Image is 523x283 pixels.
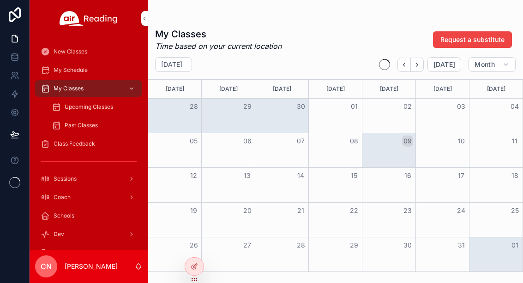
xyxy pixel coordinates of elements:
button: 01 [349,101,360,112]
button: 09 [402,136,413,147]
h2: [DATE] [161,60,182,69]
div: [DATE] [364,80,414,98]
span: Class Feedback [54,140,95,147]
div: [DATE] [257,80,307,98]
button: [DATE] [427,57,461,72]
button: 17 [456,170,467,181]
div: [DATE] [310,80,361,98]
button: 22 [349,205,360,216]
a: Class Feedback [35,136,142,152]
button: Next [411,58,424,72]
span: CN [41,261,52,272]
button: 29 [349,240,360,251]
a: My Schedule [35,62,142,78]
span: [DATE] [433,60,455,69]
button: 08 [349,136,360,147]
button: 04 [509,101,520,112]
button: 12 [188,170,199,181]
div: [DATE] [417,80,468,98]
button: 02 [402,101,413,112]
span: Dev [54,230,64,238]
span: New Classes [54,48,87,55]
button: 27 [242,240,253,251]
button: 11 [509,136,520,147]
span: Coach [54,194,71,201]
span: My Classes [54,85,84,92]
button: 25 [509,205,520,216]
div: [DATE] [471,80,521,98]
button: 31 [456,240,467,251]
button: 16 [402,170,413,181]
button: 28 [188,101,199,112]
a: Demo [35,244,142,261]
img: App logo [60,11,118,26]
button: 05 [188,136,199,147]
div: Month View [148,79,523,272]
span: Month [475,60,495,69]
button: 13 [242,170,253,181]
button: 14 [295,170,307,181]
button: Request a substitute [433,31,512,48]
a: Past Classes [46,117,142,134]
span: Request a substitute [440,35,505,44]
div: [DATE] [150,80,200,98]
button: 23 [402,205,413,216]
button: 21 [295,205,307,216]
button: Month [469,57,516,72]
span: Past Classes [65,122,98,129]
button: 20 [242,205,253,216]
button: 15 [349,170,360,181]
em: Time based on your current location [155,41,282,52]
button: 06 [242,136,253,147]
button: Back [397,58,411,72]
button: 28 [295,240,307,251]
button: 10 [456,136,467,147]
a: My Classes [35,80,142,97]
div: scrollable content [30,37,148,250]
a: Upcoming Classes [46,99,142,115]
button: 24 [456,205,467,216]
a: Sessions [35,171,142,187]
span: Demo [54,249,69,256]
div: [DATE] [203,80,253,98]
a: Dev [35,226,142,242]
button: 07 [295,136,307,147]
button: 18 [509,170,520,181]
button: 29 [242,101,253,112]
a: New Classes [35,43,142,60]
span: Schools [54,212,74,219]
span: Sessions [54,175,77,183]
button: 19 [188,205,199,216]
span: My Schedule [54,66,88,74]
button: 26 [188,240,199,251]
span: Upcoming Classes [65,103,113,111]
a: Coach [35,189,142,206]
a: Schools [35,207,142,224]
button: 01 [509,240,520,251]
button: 30 [402,240,413,251]
button: 30 [295,101,307,112]
h1: My Classes [155,28,282,41]
p: [PERSON_NAME] [65,262,118,271]
button: 03 [456,101,467,112]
